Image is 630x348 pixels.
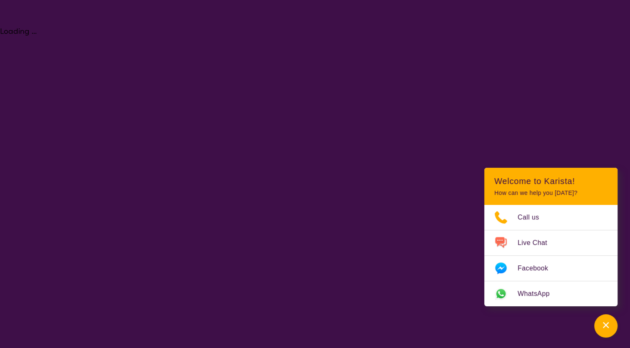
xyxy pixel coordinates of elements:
div: Channel Menu [484,168,618,306]
span: WhatsApp [518,287,560,300]
p: How can we help you [DATE]? [494,189,608,197]
span: Call us [518,211,549,224]
button: Channel Menu [594,314,618,338]
ul: Choose channel [484,205,618,306]
a: Web link opens in a new tab. [484,281,618,306]
span: Live Chat [518,237,557,249]
h2: Welcome to Karista! [494,176,608,186]
span: Facebook [518,262,558,275]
